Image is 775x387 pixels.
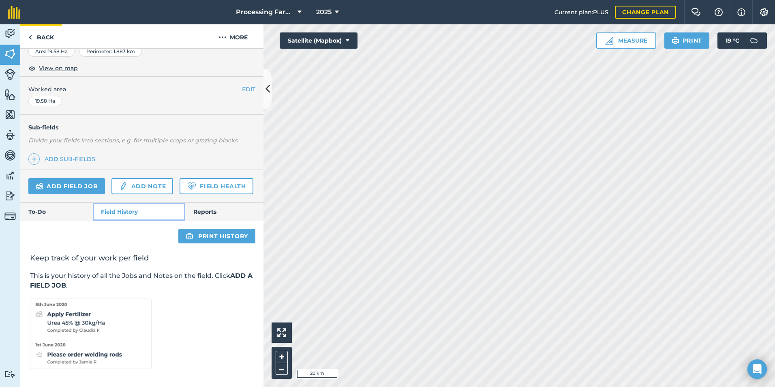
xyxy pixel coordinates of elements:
[4,170,16,182] img: svg+xml;base64,PD94bWwgdmVyc2lvbj0iMS4wIiBlbmNvZGluZz0idXRmLTgiPz4KPCEtLSBHZW5lcmF0b3I6IEFkb2JlIE...
[4,211,16,222] img: svg+xml;base64,PD94bWwgdmVyc2lvbj0iMS4wIiBlbmNvZGluZz0idXRmLTgiPz4KPCEtLSBHZW5lcmF0b3I6IEFkb2JlIE...
[20,203,93,221] a: To-Do
[185,203,263,221] a: Reports
[4,69,16,80] img: svg+xml;base64,PD94bWwgdmVyc2lvbj0iMS4wIiBlbmNvZGluZz0idXRmLTgiPz4KPCEtLSBHZW5lcmF0b3I6IEFkb2JlIE...
[664,32,710,49] button: Print
[28,46,75,57] div: Area : 19.58 Ha
[605,37,613,45] img: Ruler icon
[20,24,62,48] a: Back
[36,181,43,191] img: svg+xml;base64,PD94bWwgdmVyc2lvbj0iMS4wIiBlbmNvZGluZz0idXRmLTgiPz4KPCEtLSBHZW5lcmF0b3I6IEFkb2JlIE...
[4,149,16,161] img: svg+xml;base64,PD94bWwgdmVyc2lvbj0iMS4wIiBlbmNvZGluZz0idXRmLTgiPz4KPCEtLSBHZW5lcmF0b3I6IEFkb2JlIE...
[277,328,286,337] img: Four arrows, one pointing top left, one top right, one bottom right and the last bottom left
[759,8,769,16] img: A cog icon
[119,181,128,191] img: svg+xml;base64,PD94bWwgdmVyc2lvbj0iMS4wIiBlbmNvZGluZz0idXRmLTgiPz4KPCEtLSBHZW5lcmF0b3I6IEFkb2JlIE...
[746,32,762,49] img: svg+xml;base64,PD94bWwgdmVyc2lvbj0iMS4wIiBlbmNvZGluZz0idXRmLTgiPz4KPCEtLSBHZW5lcmF0b3I6IEFkb2JlIE...
[30,271,254,290] p: This is your history of all the Jobs and Notes on the field. Click .
[30,272,253,289] strong: ADD A FIELD JOB
[203,24,263,48] button: More
[726,32,739,49] span: 19 ° C
[30,253,254,263] h2: Keep track of your work per field
[615,6,676,19] a: Change plan
[242,85,255,94] button: EDIT
[4,28,16,40] img: svg+xml;base64,PD94bWwgdmVyc2lvbj0iMS4wIiBlbmNvZGluZz0idXRmLTgiPz4KPCEtLSBHZW5lcmF0b3I6IEFkb2JlIE...
[4,109,16,121] img: svg+xml;base64,PHN2ZyB4bWxucz0iaHR0cDovL3d3dy53My5vcmcvMjAwMC9zdmciIHdpZHRoPSI1NiIgaGVpZ2h0PSI2MC...
[218,32,227,42] img: svg+xml;base64,PHN2ZyB4bWxucz0iaHR0cDovL3d3dy53My5vcmcvMjAwMC9zdmciIHdpZHRoPSIyMCIgaGVpZ2h0PSIyNC...
[737,7,745,17] img: svg+xml;base64,PHN2ZyB4bWxucz0iaHR0cDovL3d3dy53My5vcmcvMjAwMC9zdmciIHdpZHRoPSIxNyIgaGVpZ2h0PSIxNy...
[28,153,98,165] a: Add sub-fields
[93,203,185,221] a: Field History
[178,229,255,243] a: Print history
[280,32,358,49] button: Satellite (Mapbox)
[180,178,253,194] a: Field Health
[28,63,78,73] button: View on map
[28,178,105,194] a: Add field job
[4,48,16,60] img: svg+xml;base64,PHN2ZyB4bWxucz0iaHR0cDovL3d3dy53My5vcmcvMjAwMC9zdmciIHdpZHRoPSI1NiIgaGVpZ2h0PSI2MC...
[4,370,16,378] img: svg+xml;base64,PD94bWwgdmVyc2lvbj0iMS4wIiBlbmNvZGluZz0idXRmLTgiPz4KPCEtLSBHZW5lcmF0b3I6IEFkb2JlIE...
[79,46,142,57] div: Perimeter : 1.883 km
[747,359,767,379] div: Open Intercom Messenger
[596,32,656,49] button: Measure
[714,8,724,16] img: A question mark icon
[31,154,37,164] img: svg+xml;base64,PHN2ZyB4bWxucz0iaHR0cDovL3d3dy53My5vcmcvMjAwMC9zdmciIHdpZHRoPSIxNCIgaGVpZ2h0PSIyNC...
[8,6,20,19] img: fieldmargin Logo
[28,63,36,73] img: svg+xml;base64,PHN2ZyB4bWxucz0iaHR0cDovL3d3dy53My5vcmcvMjAwMC9zdmciIHdpZHRoPSIxOCIgaGVpZ2h0PSIyNC...
[276,351,288,363] button: +
[111,178,173,194] a: Add note
[4,88,16,101] img: svg+xml;base64,PHN2ZyB4bWxucz0iaHR0cDovL3d3dy53My5vcmcvMjAwMC9zdmciIHdpZHRoPSI1NiIgaGVpZ2h0PSI2MC...
[276,363,288,375] button: –
[554,8,608,17] span: Current plan : PLUS
[20,123,263,132] h4: Sub-fields
[39,64,78,73] span: View on map
[4,190,16,202] img: svg+xml;base64,PD94bWwgdmVyc2lvbj0iMS4wIiBlbmNvZGluZz0idXRmLTgiPz4KPCEtLSBHZW5lcmF0b3I6IEFkb2JlIE...
[28,32,32,42] img: svg+xml;base64,PHN2ZyB4bWxucz0iaHR0cDovL3d3dy53My5vcmcvMjAwMC9zdmciIHdpZHRoPSI5IiBoZWlnaHQ9IjI0Ii...
[672,36,679,45] img: svg+xml;base64,PHN2ZyB4bWxucz0iaHR0cDovL3d3dy53My5vcmcvMjAwMC9zdmciIHdpZHRoPSIxOSIgaGVpZ2h0PSIyNC...
[186,231,193,241] img: svg+xml;base64,PHN2ZyB4bWxucz0iaHR0cDovL3d3dy53My5vcmcvMjAwMC9zdmciIHdpZHRoPSIxOSIgaGVpZ2h0PSIyNC...
[236,7,294,17] span: Processing Farms
[691,8,701,16] img: Two speech bubbles overlapping with the left bubble in the forefront
[316,7,332,17] span: 2025
[28,85,255,94] span: Worked area
[28,137,238,144] em: Divide your fields into sections, e.g. for multiple crops or grazing blocks
[4,129,16,141] img: svg+xml;base64,PD94bWwgdmVyc2lvbj0iMS4wIiBlbmNvZGluZz0idXRmLTgiPz4KPCEtLSBHZW5lcmF0b3I6IEFkb2JlIE...
[28,96,62,106] div: 19.58 Ha
[717,32,767,49] button: 19 °C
